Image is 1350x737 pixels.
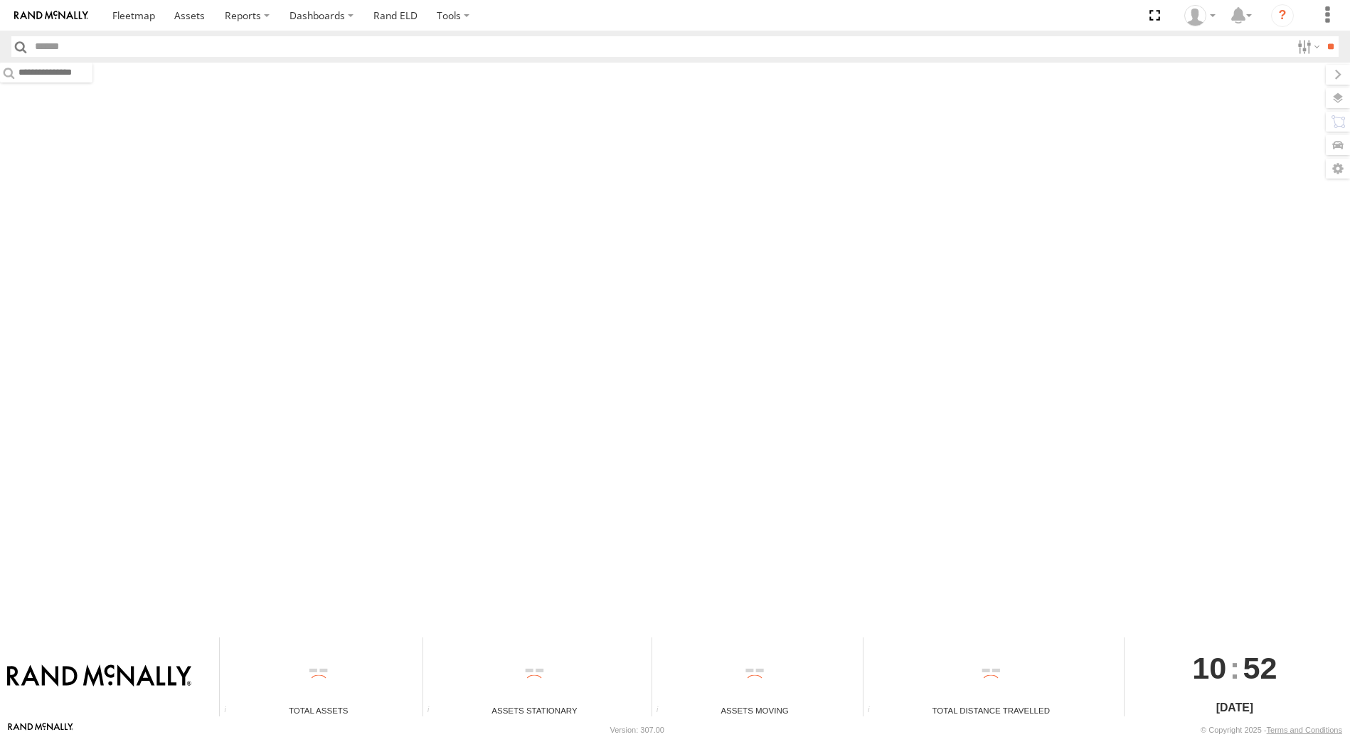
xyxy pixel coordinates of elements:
[652,706,674,716] div: Total number of assets current in transit.
[1179,5,1221,26] div: Gene Roberts
[14,11,88,21] img: rand-logo.svg
[652,704,858,716] div: Assets Moving
[423,704,647,716] div: Assets Stationary
[863,706,885,716] div: Total distance travelled by all assets within specified date range and applied filters
[1326,159,1350,179] label: Map Settings
[1267,726,1342,734] a: Terms and Conditions
[1201,726,1342,734] div: © Copyright 2025 -
[863,704,1119,716] div: Total Distance Travelled
[220,706,241,716] div: Total number of Enabled Assets
[220,704,417,716] div: Total Assets
[610,726,664,734] div: Version: 307.00
[7,664,191,689] img: Rand McNally
[8,723,73,737] a: Visit our Website
[423,706,445,716] div: Total number of assets current stationary.
[1192,637,1226,699] span: 10
[1243,637,1277,699] span: 52
[1292,36,1322,57] label: Search Filter Options
[1271,4,1294,27] i: ?
[1125,637,1345,699] div: :
[1125,699,1345,716] div: [DATE]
